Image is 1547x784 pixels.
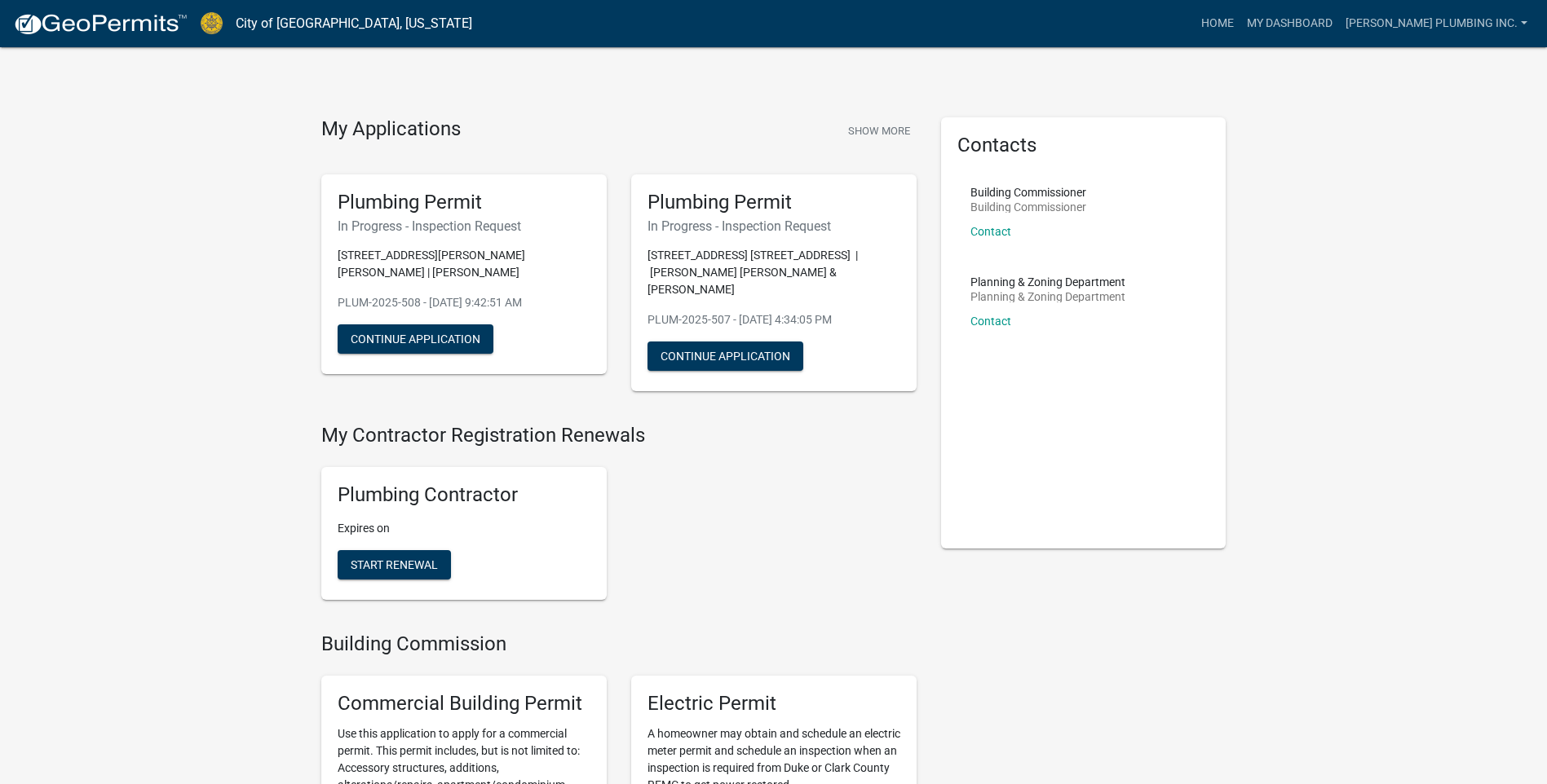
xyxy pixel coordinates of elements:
[648,692,900,716] h5: Electric Permit
[236,10,472,37] a: City of [GEOGRAPHIC_DATA], [US_STATE]
[338,520,590,537] p: Expires on
[648,311,900,328] p: PLUM-2025-507 - [DATE] 4:34:05 PM
[970,276,1125,288] p: Planning & Zoning Department
[351,558,438,571] span: Start Renewal
[338,483,590,507] h5: Plumbing Contractor
[338,692,590,716] h5: Commercial Building Permit
[648,247,900,298] p: [STREET_ADDRESS] [STREET_ADDRESS] | [PERSON_NAME] [PERSON_NAME] & [PERSON_NAME]
[338,247,590,281] p: [STREET_ADDRESS][PERSON_NAME][PERSON_NAME] | [PERSON_NAME]
[970,315,1011,328] a: Contact
[338,191,590,214] h5: Plumbing Permit
[648,218,900,234] h6: In Progress - Inspection Request
[648,191,900,214] h5: Plumbing Permit
[338,294,590,311] p: PLUM-2025-508 - [DATE] 9:42:51 AM
[321,424,917,447] h4: My Contractor Registration Renewals
[338,324,493,354] button: Continue Application
[970,225,1011,238] a: Contact
[1195,8,1240,39] a: Home
[338,218,590,234] h6: In Progress - Inspection Request
[338,550,451,579] button: Start Renewal
[1240,8,1339,39] a: My Dashboard
[842,117,917,144] button: Show More
[648,341,803,371] button: Continue Application
[970,291,1125,302] p: Planning & Zoning Department
[957,134,1210,157] h5: Contacts
[321,117,461,142] h4: My Applications
[970,201,1086,213] p: Building Commissioner
[201,12,223,34] img: City of Jeffersonville, Indiana
[321,424,917,613] wm-registration-list-section: My Contractor Registration Renewals
[321,632,917,656] h4: Building Commission
[970,187,1086,198] p: Building Commissioner
[1339,8,1534,39] a: [PERSON_NAME] Plumbing inc.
